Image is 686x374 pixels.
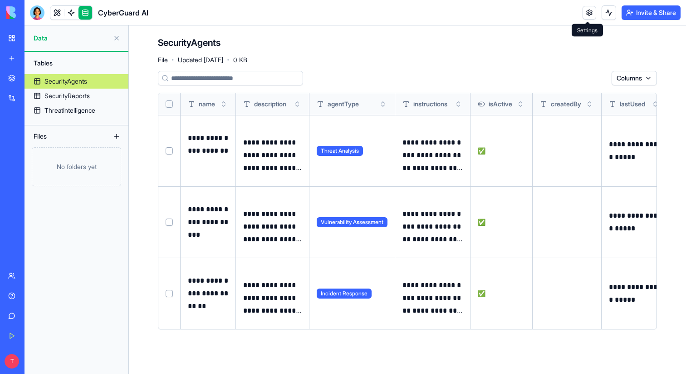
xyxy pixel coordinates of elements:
button: Toggle sort [651,100,660,109]
button: Toggle sort [585,100,594,109]
div: ThreatIntelligence [44,106,95,115]
button: Toggle sort [219,100,228,109]
span: instructions [413,100,447,109]
span: ✅ [478,147,485,155]
button: Select row [166,290,173,297]
div: SecurityReports [44,91,90,100]
button: Toggle sort [293,100,302,109]
span: Incident Response [317,289,372,299]
a: No folders yet [24,147,128,186]
span: · [227,53,230,67]
div: Tables [29,56,124,70]
span: ✅ [478,289,485,297]
span: createdBy [551,100,581,109]
span: name [199,100,215,109]
div: No folders yet [32,147,121,186]
div: Settings [572,24,603,37]
button: Columns [612,71,657,85]
span: · [171,53,174,67]
span: 0 KB [233,55,247,65]
a: SecurityAgents [24,74,128,89]
span: File [158,55,168,65]
span: isActive [489,100,512,109]
a: SecurityReports [24,89,128,103]
button: Toggle sort [516,100,525,109]
h4: SecurityAgents [158,36,220,49]
span: ✅ [478,218,485,226]
img: logo [6,6,63,19]
a: ThreatIntelligence [24,103,128,118]
span: T [5,354,19,369]
span: lastUsed [620,100,645,109]
span: description [254,100,286,109]
span: Threat Analysis [317,146,363,156]
button: Select all [166,100,173,108]
span: CyberGuard AI [98,7,148,18]
button: Select row [166,219,173,226]
div: Files [29,129,102,144]
button: Toggle sort [454,100,463,109]
div: SecurityAgents [44,77,87,86]
span: Data [34,34,109,43]
span: Updated [DATE] [178,55,223,65]
button: Invite & Share [622,5,681,20]
span: Vulnerability Assessment [317,217,387,227]
button: Select row [166,147,173,155]
button: Toggle sort [378,100,387,109]
span: agentType [328,100,359,109]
